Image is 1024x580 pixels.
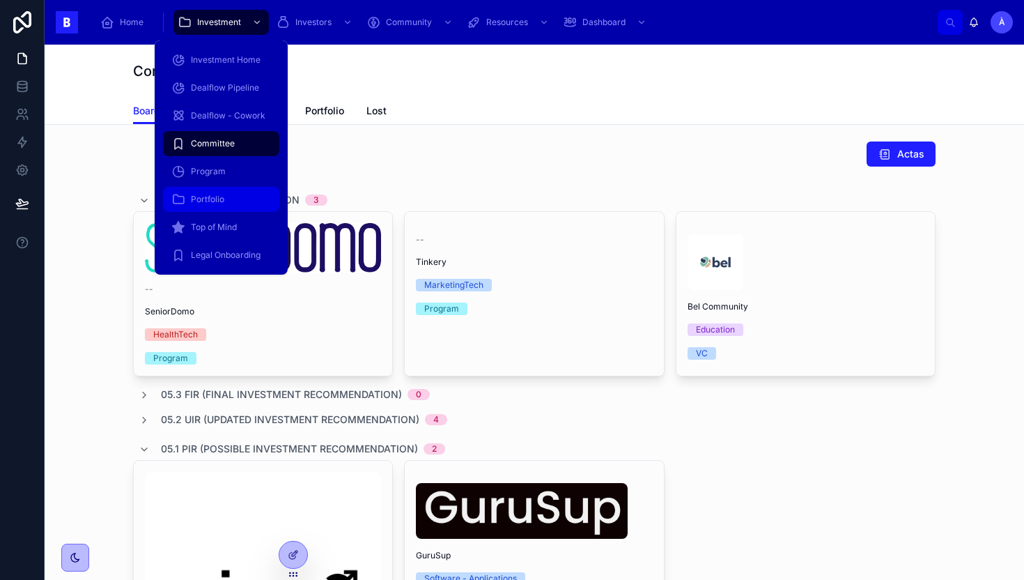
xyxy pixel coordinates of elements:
span: Dealflow Pipeline [191,82,259,93]
span: Investment [197,17,241,28]
span: Portfolio [305,104,344,118]
a: Portfolio [305,98,344,126]
a: Committee [163,131,279,156]
a: Dealflow - Cowork [163,103,279,128]
a: Investors [272,10,359,35]
a: --TinkeryMarketingTechProgram [404,211,664,376]
span: À [999,17,1005,28]
span: -- [145,284,153,295]
a: Community [362,10,460,35]
a: Legal Onboarding [163,243,279,268]
span: Committee [191,138,235,149]
span: Investors [295,17,332,28]
span: Dealflow - Cowork [191,110,265,121]
h1: Committee [133,61,207,81]
a: Dealflow Pipeline [163,75,279,100]
div: 2 [432,443,437,455]
span: Investment Home [191,54,261,66]
div: scrollable content [89,7,938,38]
span: Board [133,104,160,118]
img: App logo [56,11,78,33]
div: Program [424,314,459,326]
div: Program [153,352,188,365]
a: Portfolio [163,187,279,212]
span: 05.2 UIR (Updated Investment Recommendation) [161,413,419,427]
div: 0 [416,389,421,400]
span: Community [386,17,432,28]
span: Portfolio [191,194,224,205]
img: images [145,223,381,273]
div: 3 [313,194,319,206]
span: SeniorDomo [145,306,381,317]
span: Bel Community [688,301,924,312]
div: HealthTech [153,328,198,341]
div: 4 [433,414,439,425]
span: Legal Onboarding [191,250,261,261]
img: Tinkery-Logo-600px.jpeg [416,223,652,234]
span: Resources [486,17,528,28]
span: 05.3 FIR (Final Investment Recommendation) [161,388,402,402]
a: Home [96,10,153,35]
a: Board [133,98,160,125]
a: Investment [173,10,269,35]
a: Bel-COmmunity_Logo.pngBel CommunityEducationVC [676,211,936,376]
div: VC [696,347,708,360]
span: Home [120,17,143,28]
span: Tinkery [416,268,652,279]
a: Lost [366,98,387,126]
a: Program [163,159,279,184]
button: Actas [867,142,936,167]
a: Investment Home [163,47,279,72]
span: -- [416,245,424,257]
img: Screenshot-2025-09-04-at-10.32.11.png [416,483,627,539]
span: Lost [366,104,387,118]
span: Program [191,166,226,177]
div: Education [696,323,735,336]
a: Resources [463,10,556,35]
span: 05.1 PIR (Possible Investment Recommendation) [161,442,418,456]
span: Dashboard [582,17,626,28]
span: GuruSup [416,550,652,561]
span: Top of Mind [191,222,237,233]
img: Bel-COmmunity_Logo.png [688,234,743,290]
a: Dashboard [559,10,653,35]
a: --SeniorDomoHealthTechProgram [133,211,393,376]
div: MarketingTech [424,290,483,303]
span: Actas [897,147,924,161]
a: Top of Mind [163,215,279,240]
